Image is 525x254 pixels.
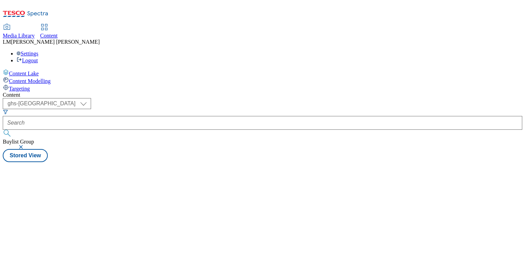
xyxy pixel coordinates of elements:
a: Content [40,24,58,39]
span: LM [3,39,11,45]
a: Settings [16,51,38,56]
a: Targeting [3,84,522,92]
span: Buylist Group [3,139,34,145]
a: Media Library [3,24,35,39]
span: Content Modelling [9,78,51,84]
span: Targeting [9,86,30,92]
a: Content Lake [3,69,522,77]
span: [PERSON_NAME] [PERSON_NAME] [11,39,100,45]
span: Content [40,33,58,39]
span: Content Lake [9,71,39,76]
a: Content Modelling [3,77,522,84]
div: Content [3,92,522,98]
button: Stored View [3,149,48,162]
svg: Search Filters [3,109,8,115]
input: Search [3,116,522,130]
span: Media Library [3,33,35,39]
a: Logout [16,57,38,63]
